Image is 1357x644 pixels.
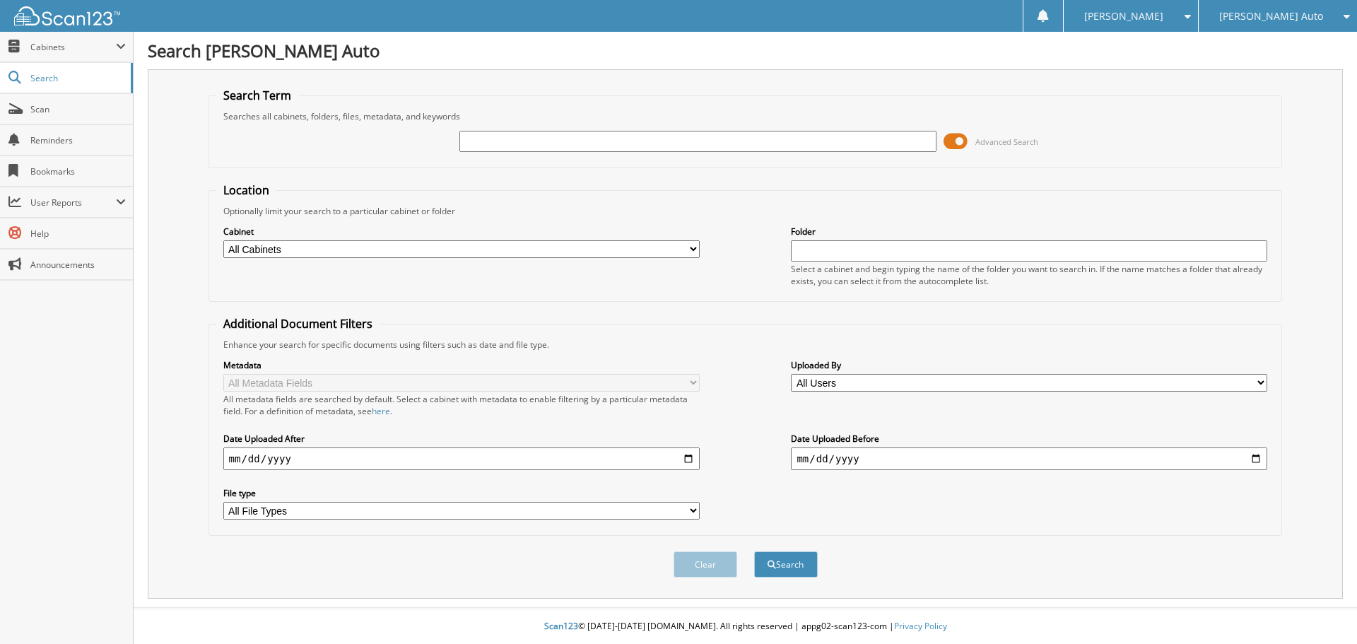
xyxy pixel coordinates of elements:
span: Scan [30,103,126,115]
span: Help [30,228,126,240]
label: Cabinet [223,226,700,238]
input: start [223,447,700,470]
span: Reminders [30,134,126,146]
label: File type [223,487,700,499]
h1: Search [PERSON_NAME] Auto [148,39,1343,62]
legend: Location [216,182,276,198]
iframe: Chat Widget [1286,576,1357,644]
div: Enhance your search for specific documents using filters such as date and file type. [216,339,1275,351]
img: scan123-logo-white.svg [14,6,120,25]
a: here [372,405,390,417]
span: Scan123 [544,620,578,632]
span: [PERSON_NAME] [1084,12,1163,21]
div: Searches all cabinets, folders, files, metadata, and keywords [216,110,1275,122]
legend: Search Term [216,88,298,103]
legend: Additional Document Filters [216,316,380,332]
span: User Reports [30,197,116,209]
span: [PERSON_NAME] Auto [1219,12,1323,21]
label: Uploaded By [791,359,1267,371]
span: Bookmarks [30,165,126,177]
label: Date Uploaded Before [791,433,1267,445]
span: Advanced Search [975,136,1038,147]
span: Announcements [30,259,126,271]
button: Clear [674,551,737,578]
div: Optionally limit your search to a particular cabinet or folder [216,205,1275,217]
button: Search [754,551,818,578]
span: Cabinets [30,41,116,53]
input: end [791,447,1267,470]
a: Privacy Policy [894,620,947,632]
span: Search [30,72,124,84]
div: Select a cabinet and begin typing the name of the folder you want to search in. If the name match... [791,263,1267,287]
div: © [DATE]-[DATE] [DOMAIN_NAME]. All rights reserved | appg02-scan123-com | [134,609,1357,644]
label: Metadata [223,359,700,371]
label: Date Uploaded After [223,433,700,445]
div: All metadata fields are searched by default. Select a cabinet with metadata to enable filtering b... [223,393,700,417]
label: Folder [791,226,1267,238]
